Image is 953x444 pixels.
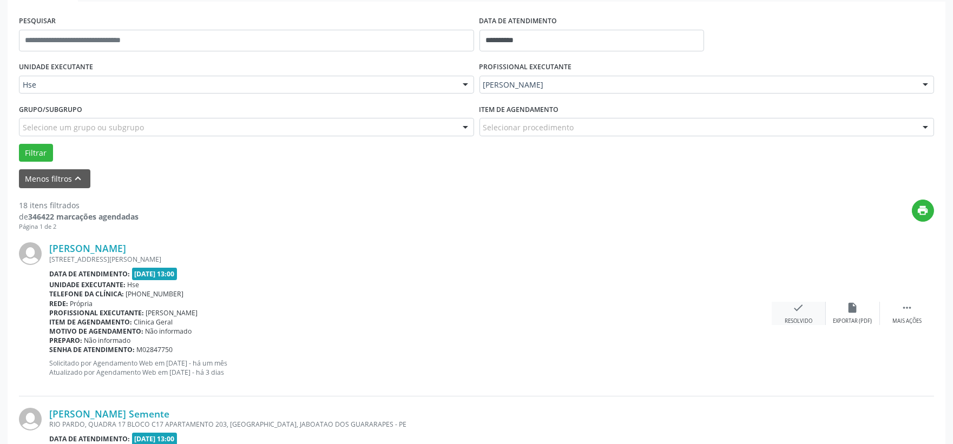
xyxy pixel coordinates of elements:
span: [DATE] 13:00 [132,268,178,280]
strong: 346422 marcações agendadas [28,211,139,222]
b: Telefone da clínica: [49,289,124,299]
div: Resolvido [785,317,812,325]
b: Unidade executante: [49,280,126,289]
div: Mais ações [892,317,922,325]
a: [PERSON_NAME] Semente [49,408,169,420]
a: [PERSON_NAME] [49,242,126,254]
label: PESQUISAR [19,13,56,30]
span: Não informado [146,327,192,336]
b: Rede: [49,299,68,308]
span: Selecione um grupo ou subgrupo [23,122,144,133]
label: PROFISSIONAL EXECUTANTE [479,59,572,76]
div: Exportar (PDF) [833,317,872,325]
i: check [793,302,805,314]
i: insert_drive_file [847,302,859,314]
b: Data de atendimento: [49,269,130,279]
span: Clinica Geral [134,317,173,327]
label: DATA DE ATENDIMENTO [479,13,557,30]
i:  [901,302,913,314]
div: RIO PARDO, QUADRA 17 BLOCO C17 APARTAMENTO 203, [GEOGRAPHIC_DATA], JABOATAO DOS GUARARAPES - PE [49,420,772,429]
label: Item de agendamento [479,101,559,118]
div: Página 1 de 2 [19,222,139,231]
label: UNIDADE EXECUTANTE [19,59,93,76]
i: keyboard_arrow_up [73,173,84,184]
span: M02847750 [137,345,173,354]
span: [PHONE_NUMBER] [126,289,184,299]
span: [PERSON_NAME] [483,79,912,90]
b: Profissional executante: [49,308,144,317]
b: Item de agendamento: [49,317,132,327]
span: [PERSON_NAME] [146,308,198,317]
span: Hse [23,79,452,90]
b: Senha de atendimento: [49,345,135,354]
span: Hse [128,280,140,289]
button: print [912,200,934,222]
i: print [917,204,929,216]
button: Filtrar [19,144,53,162]
b: Data de atendimento: [49,434,130,443]
span: Selecionar procedimento [483,122,574,133]
div: [STREET_ADDRESS][PERSON_NAME] [49,255,772,264]
div: de [19,211,139,222]
button: Menos filtroskeyboard_arrow_up [19,169,90,188]
img: img [19,408,42,430]
b: Preparo: [49,336,82,345]
label: Grupo/Subgrupo [19,101,82,118]
span: Própria [70,299,93,308]
div: 18 itens filtrados [19,200,139,211]
img: img [19,242,42,265]
span: Não informado [84,336,131,345]
b: Motivo de agendamento: [49,327,143,336]
p: Solicitado por Agendamento Web em [DATE] - há um mês Atualizado por Agendamento Web em [DATE] - h... [49,359,772,377]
